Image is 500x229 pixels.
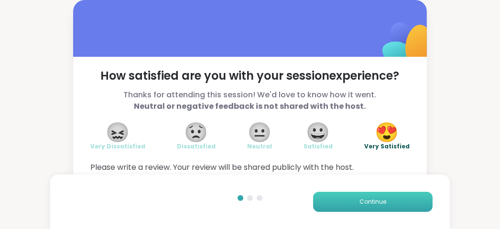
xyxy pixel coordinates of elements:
[134,101,366,112] b: Neutral or negative feedback is not shared with the host.
[313,192,433,212] button: Continue
[90,89,410,112] span: Thanks for attending this session! We'd love to know how it went.
[304,143,333,150] span: Satisfied
[106,124,130,141] span: 😖
[90,162,410,173] span: Please write a review. Your review will be shared publicly with the host.
[247,143,272,150] span: Neutral
[177,143,216,150] span: Dissatisfied
[359,198,386,206] span: Continue
[306,124,330,141] span: 😀
[90,68,410,83] span: How satisfied are you with your session experience?
[185,124,208,141] span: 😟
[375,124,399,141] span: 😍
[364,143,410,150] span: Very Satisfied
[90,143,145,150] span: Very Dissatisfied
[248,124,272,141] span: 😐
